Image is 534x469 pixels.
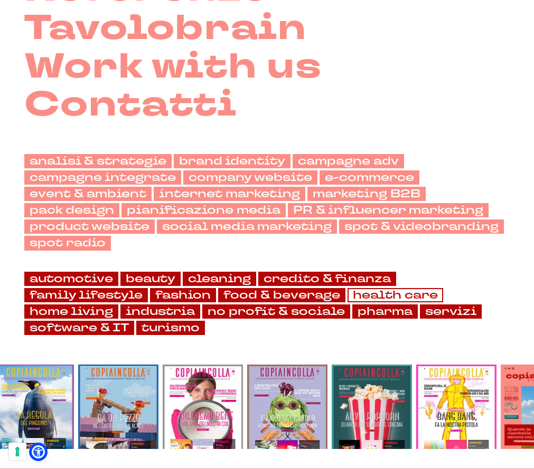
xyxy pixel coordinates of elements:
a: product website [24,219,155,234]
a: spot radio [24,236,111,250]
a: event & ambient [24,187,152,201]
a: Tavolobrain [24,9,306,48]
a: spot & videobranding [339,219,504,234]
a: health care [348,288,443,302]
a: marketing B2B [307,187,426,201]
a: pianificazione media [121,203,286,217]
a: Contatti [24,86,237,125]
a: e-commerce [320,170,419,185]
a: turismo [136,321,205,335]
a: credito & finanza [258,272,396,286]
a: no profit & sociale [202,304,350,319]
a: PR & influencer marketing [288,203,489,217]
a: pharma [352,304,418,319]
a: software & IT [24,321,134,335]
a: cleaning [183,272,256,286]
a: campagne adv [293,154,404,168]
a: social media marketing [157,219,337,234]
a: company website [183,170,317,185]
a: Work with us [24,48,322,87]
a: pack design [24,203,119,217]
a: home living [24,304,118,319]
a: beauty [120,272,181,286]
a: family lifestyle [24,288,148,302]
a: campagne integrate [24,170,181,185]
button: Le tue preferenze relative al consenso per le tecnologie di tracciamento [8,443,26,461]
a: analisi & strategie [24,154,172,168]
a: internet marketing [154,187,305,201]
a: automotive [24,272,118,286]
a: Open Accessibility Menu [32,445,45,458]
a: servizi [420,304,482,319]
a: industria [120,304,200,319]
a: brand identity [174,154,291,168]
a: food & beverage [218,288,345,302]
a: fashion [150,288,216,302]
